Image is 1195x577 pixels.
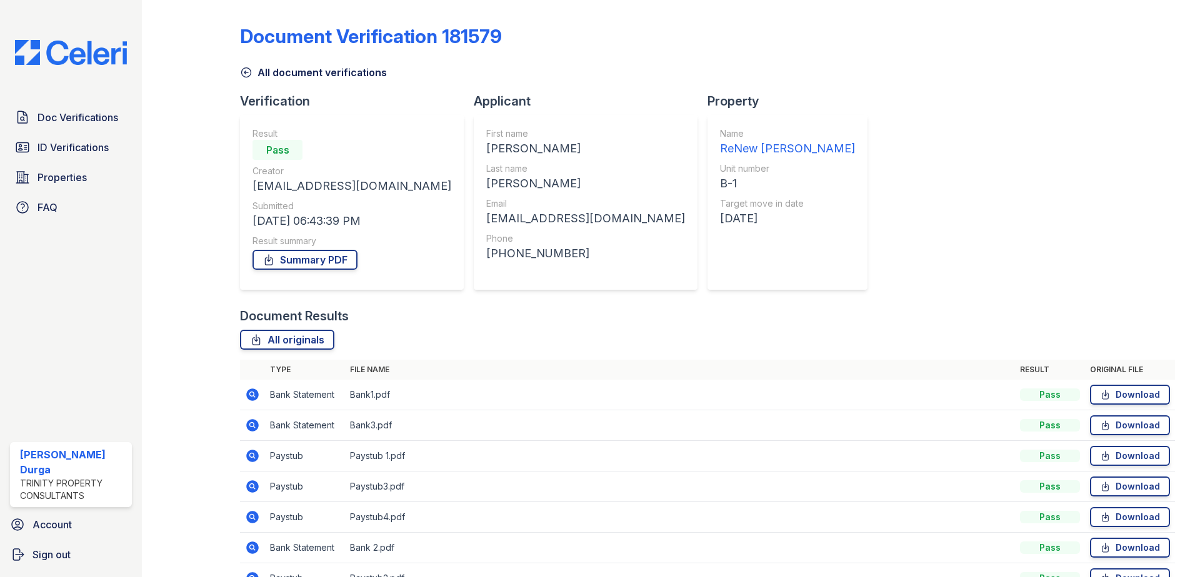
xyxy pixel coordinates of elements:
[345,471,1015,502] td: Paystub3.pdf
[37,110,118,125] span: Doc Verifications
[1020,388,1080,401] div: Pass
[345,502,1015,533] td: Paystub4.pdf
[240,307,349,325] div: Document Results
[37,200,57,215] span: FAQ
[10,105,132,130] a: Doc Verifications
[252,177,451,195] div: [EMAIL_ADDRESS][DOMAIN_NAME]
[486,175,685,192] div: [PERSON_NAME]
[1090,446,1170,466] a: Download
[5,40,137,65] img: CE_Logo_Blue-a8612792a0a2168367f1c8372b55b34899dd931a85d93a1a3d3e32e68fde9ad4.png
[1020,480,1080,493] div: Pass
[252,127,451,140] div: Result
[1090,415,1170,435] a: Download
[1090,476,1170,496] a: Download
[265,380,345,410] td: Bank Statement
[32,547,71,562] span: Sign out
[345,360,1015,380] th: File name
[1090,538,1170,558] a: Download
[240,330,334,350] a: All originals
[720,210,855,227] div: [DATE]
[265,360,345,380] th: Type
[10,195,132,220] a: FAQ
[265,502,345,533] td: Paystub
[265,471,345,502] td: Paystub
[5,542,137,567] a: Sign out
[240,25,502,47] div: Document Verification 181579
[720,127,855,157] a: Name ReNew [PERSON_NAME]
[486,127,685,140] div: First name
[32,517,72,532] span: Account
[707,92,877,110] div: Property
[5,512,137,537] a: Account
[345,441,1015,471] td: Paystub 1.pdf
[720,197,855,210] div: Target move in date
[345,533,1015,563] td: Bank 2.pdf
[1020,419,1080,432] div: Pass
[345,380,1015,410] td: Bank1.pdf
[1020,511,1080,523] div: Pass
[1020,541,1080,554] div: Pass
[265,441,345,471] td: Paystub
[252,140,302,160] div: Pass
[474,92,707,110] div: Applicant
[240,65,387,80] a: All document verifications
[1090,385,1170,405] a: Download
[1015,360,1085,380] th: Result
[1020,450,1080,462] div: Pass
[486,162,685,175] div: Last name
[20,477,127,502] div: Trinity Property Consultants
[252,200,451,212] div: Submitted
[265,410,345,441] td: Bank Statement
[486,245,685,262] div: [PHONE_NUMBER]
[252,165,451,177] div: Creator
[10,135,132,160] a: ID Verifications
[486,140,685,157] div: [PERSON_NAME]
[720,127,855,140] div: Name
[252,212,451,230] div: [DATE] 06:43:39 PM
[37,170,87,185] span: Properties
[720,162,855,175] div: Unit number
[345,410,1015,441] td: Bank3.pdf
[486,210,685,227] div: [EMAIL_ADDRESS][DOMAIN_NAME]
[486,197,685,210] div: Email
[1090,507,1170,527] a: Download
[10,165,132,190] a: Properties
[240,92,474,110] div: Verification
[720,140,855,157] div: ReNew [PERSON_NAME]
[20,447,127,477] div: [PERSON_NAME] Durga
[265,533,345,563] td: Bank Statement
[252,250,357,270] a: Summary PDF
[252,235,451,247] div: Result summary
[486,232,685,245] div: Phone
[720,175,855,192] div: B-1
[37,140,109,155] span: ID Verifications
[1085,360,1175,380] th: Original file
